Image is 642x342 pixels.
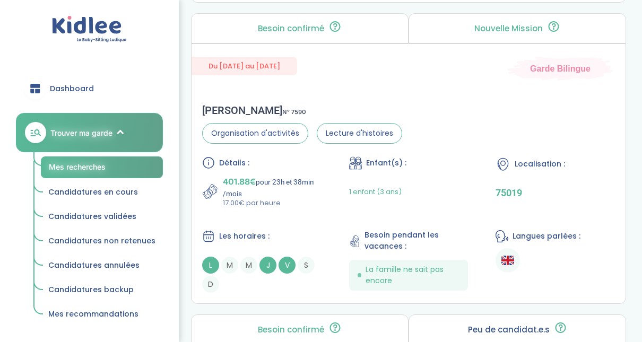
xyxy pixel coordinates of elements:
[48,211,136,222] span: Candidatures validées
[258,326,324,334] p: Besoin confirmé
[41,280,163,300] a: Candidatures backup
[41,256,163,276] a: Candidatures annulées
[49,162,106,171] span: Mes recherches
[223,174,322,198] p: pour 23h et 38min /mois
[41,207,163,227] a: Candidatures validées
[365,230,469,252] span: Besoin pendant les vacances :
[468,326,550,334] p: Peu de candidat.e.s
[223,174,256,189] span: 401.88€
[223,198,322,208] p: 17.00€ par heure
[366,264,460,286] span: La famille ne sait pas encore
[202,276,219,293] span: D
[48,309,138,319] span: Mes recommandations
[349,187,402,197] span: 1 enfant (3 ans)
[41,304,163,325] a: Mes recommandations
[513,231,580,242] span: Langues parlées :
[16,69,163,108] a: Dashboard
[52,16,127,43] img: logo.svg
[259,257,276,274] span: J
[282,107,306,118] span: N° 7590
[48,260,140,270] span: Candidatures annulées
[219,157,249,169] span: Détails :
[530,63,591,74] span: Garde Bilingue
[202,257,219,274] span: L
[50,127,112,138] span: Trouver ma garde
[279,257,296,274] span: V
[501,254,514,267] img: Anglais
[298,257,315,274] span: S
[219,231,270,242] span: Les horaires :
[50,83,94,94] span: Dashboard
[192,57,297,75] span: Du [DATE] au [DATE]
[16,113,163,152] a: Trouver ma garde
[41,156,163,178] a: Mes recherches
[317,123,402,144] span: Lecture d'histoires
[202,104,402,117] div: [PERSON_NAME]
[240,257,257,274] span: M
[221,257,238,274] span: M
[48,235,155,246] span: Candidatures non retenues
[515,159,565,170] span: Localisation :
[202,123,308,144] span: Organisation d'activités
[41,231,163,251] a: Candidatures non retenues
[48,187,138,197] span: Candidatures en cours
[474,24,543,33] p: Nouvelle Mission
[41,182,163,203] a: Candidatures en cours
[48,284,134,295] span: Candidatures backup
[366,157,406,169] span: Enfant(s) :
[258,24,324,33] p: Besoin confirmé
[496,187,615,198] p: 75019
